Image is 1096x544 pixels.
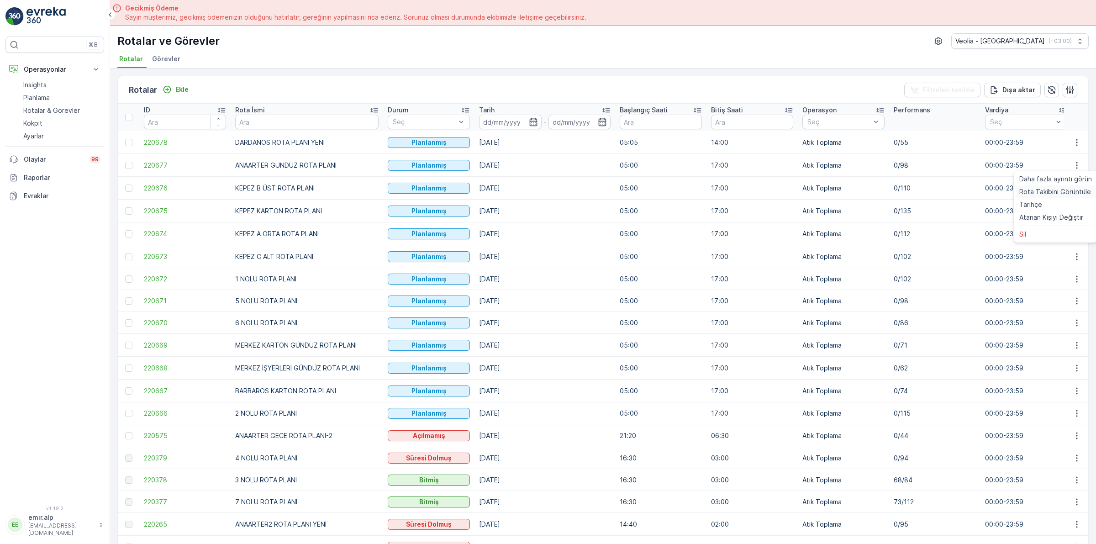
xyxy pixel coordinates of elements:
[144,252,226,261] a: 220673
[1019,230,1026,239] span: Sil
[125,13,586,22] span: Sayın müşterimiz, gecikmiş ödemenizin olduğunu hatırlatır, gereğinin yapılmasını rica ederiz. Sor...
[388,340,470,351] button: Planlanmış
[798,245,889,268] td: Atık Toplama
[615,245,706,268] td: 05:00
[474,491,615,513] td: [DATE]
[615,447,706,469] td: 16:30
[615,380,706,402] td: 05:00
[388,206,470,217] button: Planlanmış
[1016,185,1096,198] a: Rota Takibini Görüntüle
[23,132,44,141] p: Ayarlar
[798,491,889,513] td: Atık Toplama
[615,154,706,177] td: 05:00
[24,191,100,201] p: Evraklar
[411,206,447,216] p: Planlanmış
[129,84,157,96] p: Rotalar
[798,200,889,222] td: Atık Toplama
[798,290,889,312] td: Atık Toplama
[1002,85,1035,95] p: Dışa aktar
[231,380,383,402] td: BARBAROS KARTON ROTA PLANI
[125,230,132,238] div: Toggle Row Selected
[411,138,447,147] p: Planlanmış
[231,200,383,222] td: KEPEZ KARTON ROTA PLANI
[980,177,1072,200] td: 00:00-23:59
[419,475,439,485] p: Bitmiş
[798,131,889,154] td: Atık Toplama
[125,432,132,439] div: Toggle Row Selected
[125,162,132,169] div: Toggle Row Selected
[798,380,889,402] td: Atık Toplama
[889,312,980,334] td: 0/86
[24,155,84,164] p: Olaylar
[615,177,706,200] td: 05:00
[474,334,615,357] td: [DATE]
[125,410,132,417] div: Toggle Row Selected
[388,519,470,530] button: Süresi Dolmuş
[889,222,980,245] td: 0/112
[980,131,1072,154] td: 00:00-23:59
[474,245,615,268] td: [DATE]
[388,363,470,374] button: Planlanmış
[798,424,889,447] td: Atık Toplama
[388,296,470,306] button: Planlanmış
[388,496,470,507] button: Bitmiş
[980,380,1072,402] td: 00:00-23:59
[26,7,66,26] img: logo_light-DOdMpM7g.png
[615,402,706,424] td: 05:00
[144,409,226,418] a: 220666
[411,229,447,238] p: Planlanmış
[388,183,470,194] button: Planlanmış
[615,222,706,245] td: 05:00
[474,222,615,245] td: [DATE]
[798,402,889,424] td: Atık Toplama
[144,454,226,463] span: 220379
[144,341,226,350] a: 220669
[479,106,495,115] p: Tarih
[144,138,226,147] a: 220678
[980,402,1072,424] td: 00:00-23:59
[474,447,615,469] td: [DATE]
[474,177,615,200] td: [DATE]
[175,85,189,94] p: Ekle
[419,497,439,507] p: Bitmiş
[388,106,409,115] p: Durum
[125,387,132,395] div: Toggle Row Selected
[980,200,1072,222] td: 00:00-23:59
[889,245,980,268] td: 0/102
[706,447,798,469] td: 03:00
[411,275,447,284] p: Planlanmış
[889,290,980,312] td: 0/98
[413,431,445,440] p: Açılmamış
[144,497,226,507] span: 220377
[706,154,798,177] td: 17:00
[20,130,104,143] a: Ayarlar
[889,131,980,154] td: 0/55
[798,222,889,245] td: Atık Toplama
[615,424,706,447] td: 21:20
[144,184,226,193] a: 220676
[889,200,980,222] td: 0/135
[706,357,798,380] td: 17:00
[144,386,226,396] span: 220667
[144,115,226,129] input: Ara
[1019,213,1083,222] span: Atanan Kişiyi Değiştir
[980,357,1072,380] td: 00:00-23:59
[474,268,615,290] td: [DATE]
[89,41,98,48] p: ⌘B
[20,79,104,91] a: Insights
[144,106,150,115] p: ID
[798,513,889,536] td: Atık Toplama
[798,469,889,491] td: Atık Toplama
[894,106,930,115] p: Performans
[984,83,1041,97] button: Dışa aktar
[474,402,615,424] td: [DATE]
[144,229,226,238] span: 220674
[1016,173,1096,185] a: Daha fazla ayrıntı görün
[231,131,383,154] td: DARDANOS ROTA PLANI YENİ
[615,513,706,536] td: 14:40
[980,312,1072,334] td: 00:00-23:59
[5,187,104,205] a: Evraklar
[889,268,980,290] td: 0/102
[615,357,706,380] td: 05:00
